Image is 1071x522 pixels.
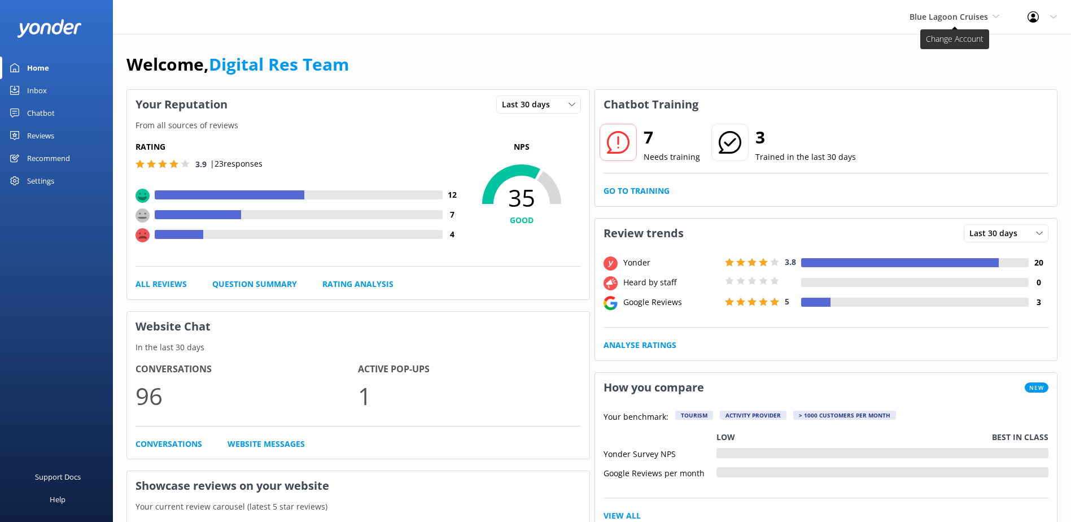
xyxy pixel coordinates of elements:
div: Help [50,488,65,511]
div: Google Reviews per month [604,467,716,477]
h3: Chatbot Training [595,90,707,119]
p: Needs training [644,151,700,163]
h4: 0 [1029,276,1048,289]
h2: 3 [755,124,856,151]
span: Last 30 days [502,98,557,111]
p: Your benchmark: [604,411,668,424]
h4: 4 [443,228,462,241]
a: All Reviews [135,278,187,290]
span: 35 [462,184,581,212]
a: Analyse Ratings [604,339,676,351]
a: Digital Res Team [209,53,349,76]
h4: Conversations [135,362,358,377]
div: Home [27,56,49,79]
div: Settings [27,169,54,192]
p: 1 [358,377,580,415]
div: Recommend [27,147,70,169]
p: Low [716,431,735,443]
p: From all sources of reviews [127,119,589,132]
h4: Active Pop-ups [358,362,580,377]
div: > 1000 customers per month [793,411,896,420]
h3: How you compare [595,373,712,402]
div: Heard by staff [620,276,722,289]
h3: Showcase reviews on your website [127,471,589,501]
div: Reviews [27,124,54,147]
h1: Welcome, [126,51,349,78]
div: Inbox [27,79,47,102]
div: Google Reviews [620,296,722,308]
p: Your current review carousel (latest 5 star reviews) [127,501,589,513]
p: Trained in the last 30 days [755,151,856,163]
p: | 23 responses [210,158,263,170]
h4: GOOD [462,214,581,227]
p: In the last 30 days [127,341,589,354]
img: yonder-white-logo.png [17,19,82,38]
span: 5 [785,296,789,307]
p: 96 [135,377,358,415]
span: New [1025,382,1048,393]
a: Rating Analysis [322,278,394,290]
p: Best in class [992,431,1048,443]
span: 3.8 [785,256,796,267]
h4: 7 [443,208,462,221]
span: 3.9 [195,159,207,169]
h3: Website Chat [127,312,589,341]
a: Go to Training [604,185,670,197]
a: Question Summary [212,278,297,290]
h3: Review trends [595,219,692,248]
div: Yonder [620,256,722,269]
h4: 3 [1029,296,1048,308]
p: NPS [462,141,581,153]
h3: Your Reputation [127,90,236,119]
h4: 20 [1029,256,1048,269]
span: Blue Lagoon Cruises [910,11,988,22]
div: Yonder Survey NPS [604,448,716,458]
h2: 7 [644,124,700,151]
div: Support Docs [35,466,81,488]
div: Activity Provider [720,411,786,420]
span: Last 30 days [969,227,1024,240]
h4: 12 [443,189,462,201]
div: Tourism [675,411,713,420]
a: Conversations [135,438,202,450]
div: Chatbot [27,102,55,124]
a: Website Messages [228,438,305,450]
a: View All [604,510,641,522]
h5: Rating [135,141,462,153]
